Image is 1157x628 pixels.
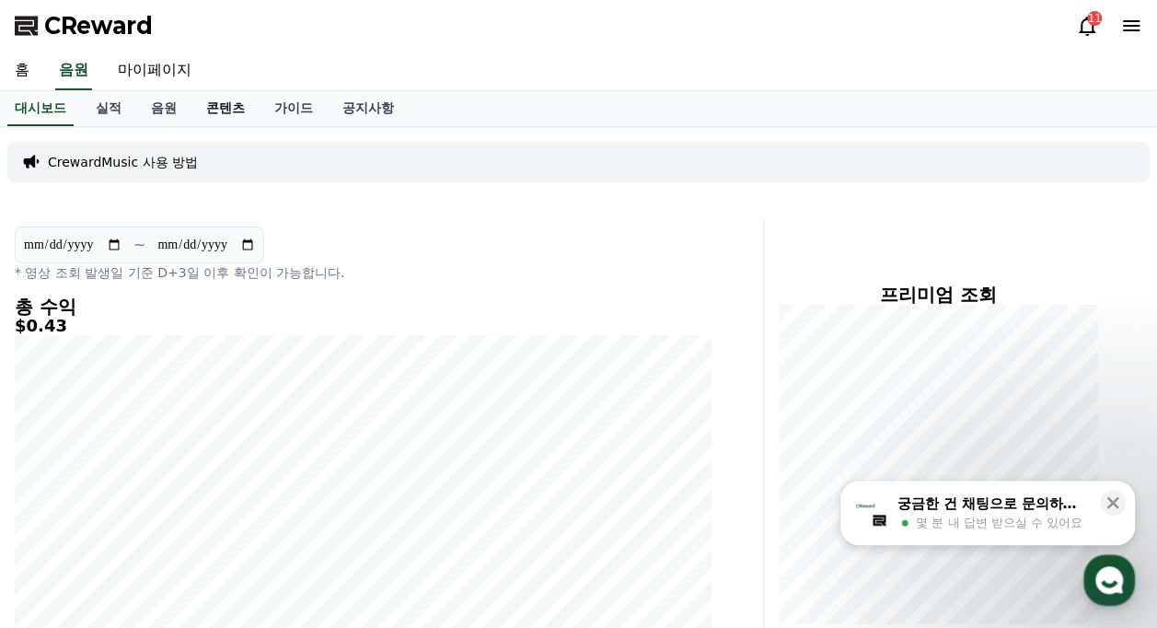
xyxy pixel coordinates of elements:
[237,475,353,521] a: 설정
[15,11,153,41] a: CReward
[7,91,74,126] a: 대시보드
[284,503,307,518] span: 설정
[81,91,136,126] a: 실적
[1076,15,1098,37] a: 11
[15,297,712,317] h4: 총 수익
[15,263,712,282] p: * 영상 조회 발생일 기준 D+3일 이후 확인이 가능합니다.
[58,503,69,518] span: 홈
[121,475,237,521] a: 대화
[44,11,153,41] span: CReward
[260,91,328,126] a: 가이드
[55,52,92,90] a: 음원
[103,52,206,90] a: 마이페이지
[6,475,121,521] a: 홈
[191,91,260,126] a: 콘텐츠
[779,285,1098,305] h4: 프리미엄 조회
[136,91,191,126] a: 음원
[328,91,409,126] a: 공지사항
[168,504,191,518] span: 대화
[1087,11,1102,26] div: 11
[15,317,712,335] h5: $0.43
[133,234,145,256] p: ~
[48,153,198,171] a: CrewardMusic 사용 방법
